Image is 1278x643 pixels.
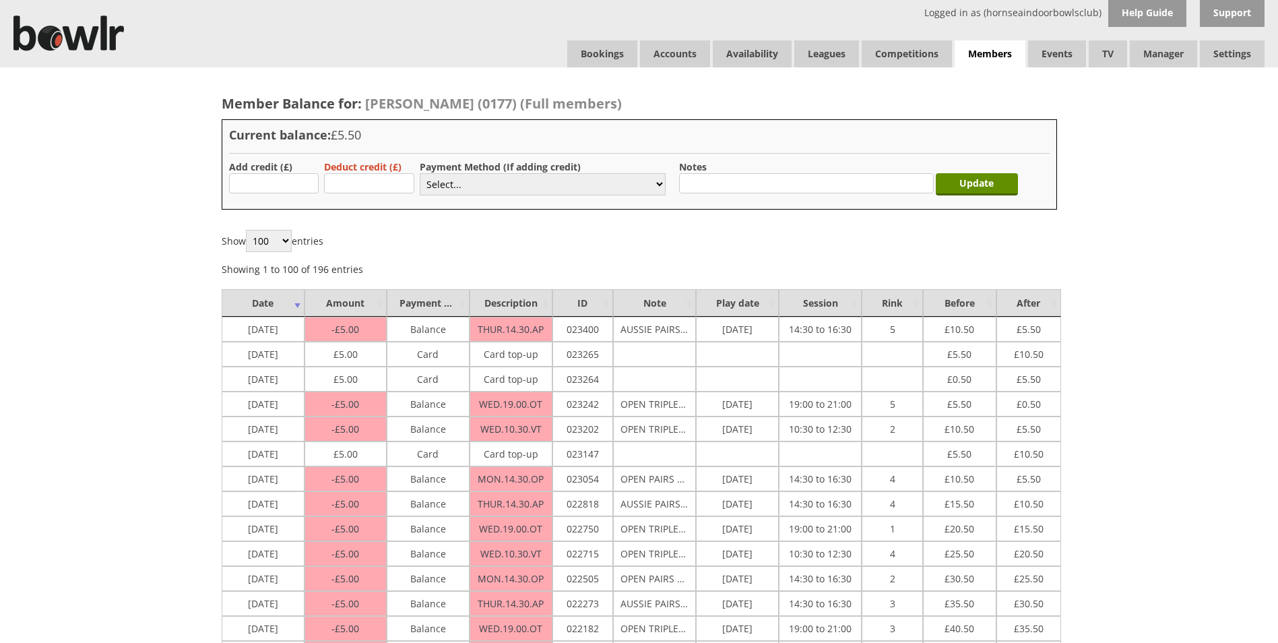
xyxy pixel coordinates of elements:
[613,591,696,616] td: AUSSIE PAIRS THURS 2-30
[331,323,359,336] span: 5.00
[333,369,358,386] span: 5.00
[333,344,358,361] span: 5.00
[365,94,622,113] span: [PERSON_NAME] (0177) (Full members)
[1014,594,1044,610] span: 30.50
[1017,319,1041,336] span: 5.50
[222,94,1057,113] h2: Member Balance for:
[552,342,613,367] td: 023265
[331,398,359,410] span: 5.00
[222,516,305,541] td: [DATE]
[387,491,470,516] td: Balance
[387,541,470,566] td: Balance
[945,419,974,435] span: 10.50
[613,491,696,516] td: AUSSIE PAIRS THURS 2-30
[862,566,922,591] td: 2
[324,160,402,173] label: Deduct credit (£)
[696,417,779,441] td: [DATE]
[387,616,470,641] td: Balance
[613,541,696,566] td: OPEN TRIPLES WED 10-30
[779,491,862,516] td: 14:30 to 16:30
[222,289,305,317] td: Date : activate to sort column ascending
[246,230,292,252] select: Showentries
[222,591,305,616] td: [DATE]
[679,160,707,173] label: Notes
[331,547,359,560] span: 5.00
[567,40,637,67] a: Bookings
[779,289,862,317] td: Session : activate to sort column ascending
[696,591,779,616] td: [DATE]
[779,417,862,441] td: 10:30 to 12:30
[387,317,470,342] td: Balance
[222,367,305,392] td: [DATE]
[1014,569,1044,585] span: 25.50
[552,289,613,317] td: ID : activate to sort column ascending
[470,367,552,392] td: Card top-up
[1014,494,1044,510] span: 10.50
[613,289,696,317] td: Note : activate to sort column ascending
[387,591,470,616] td: Balance
[470,591,552,616] td: THUR.14.30.AP
[222,342,305,367] td: [DATE]
[947,369,971,386] span: 0.50
[1017,394,1041,410] span: 0.50
[955,40,1025,68] span: Members
[222,616,305,641] td: [DATE]
[613,616,696,641] td: OPEN TRIPLES WED 19-00
[470,289,552,317] td: Description : activate to sort column ascending
[779,466,862,491] td: 14:30 to 16:30
[387,417,470,441] td: Balance
[862,289,922,317] td: Rink : activate to sort column ascending
[779,616,862,641] td: 19:00 to 21:00
[945,569,974,585] span: 30.50
[333,444,358,460] span: 5.00
[470,417,552,441] td: WED.10.30.VT
[552,591,613,616] td: 022273
[305,289,387,317] td: Amount : activate to sort column ascending
[613,516,696,541] td: OPEN TRIPLES WED 19-00
[696,516,779,541] td: [DATE]
[945,544,974,560] span: 25.50
[696,566,779,591] td: [DATE]
[331,472,359,485] span: 5.00
[387,342,470,367] td: Card
[862,491,922,516] td: 4
[862,40,952,67] a: Competitions
[794,40,859,67] a: Leagues
[936,173,1018,195] input: Update
[552,417,613,441] td: 023202
[420,160,581,173] label: Payment Method (If adding credit)
[779,317,862,342] td: 14:30 to 16:30
[222,235,323,247] label: Show entries
[1200,40,1265,67] span: Settings
[1130,40,1197,67] span: Manager
[947,444,971,460] span: 5.50
[552,466,613,491] td: 023054
[222,317,305,342] td: [DATE]
[696,317,779,342] td: [DATE]
[470,441,552,466] td: Card top-up
[331,597,359,610] span: 5.00
[779,392,862,417] td: 19:00 to 21:00
[470,516,552,541] td: WED.19.00.OT
[1014,444,1044,460] span: 10.50
[387,392,470,417] td: Balance
[640,40,710,67] span: Accounts
[945,319,974,336] span: 10.50
[222,491,305,516] td: [DATE]
[222,255,363,276] div: Showing 1 to 100 of 196 entries
[470,466,552,491] td: MON.14.30.OP
[862,616,922,641] td: 3
[1017,419,1041,435] span: 5.50
[222,417,305,441] td: [DATE]
[947,344,971,361] span: 5.50
[696,392,779,417] td: [DATE]
[362,94,622,113] a: [PERSON_NAME] (0177) (Full members)
[470,616,552,641] td: WED.19.00.OT
[1089,40,1127,67] span: TV
[862,516,922,541] td: 1
[1017,469,1041,485] span: 5.50
[331,572,359,585] span: 5.00
[552,441,613,466] td: 023147
[862,541,922,566] td: 4
[222,466,305,491] td: [DATE]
